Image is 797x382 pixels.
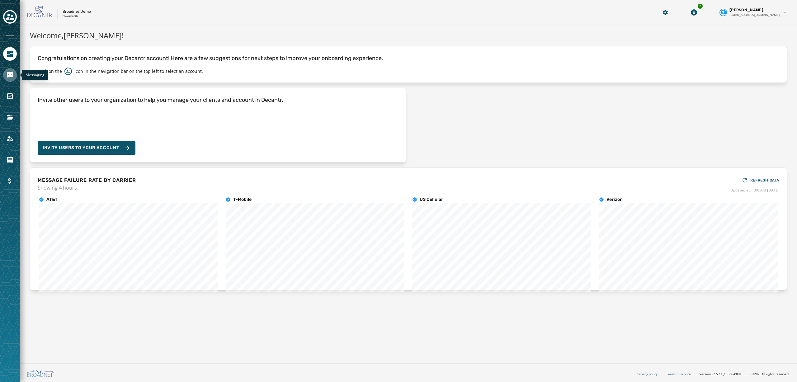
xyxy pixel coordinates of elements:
a: Terms of service [666,372,691,376]
button: User settings [717,5,790,20]
button: Invite Users to your account [38,141,135,155]
a: Navigate to Billing [3,174,17,188]
a: Navigate to Orders [3,153,17,167]
button: Manage global settings [660,7,671,18]
span: © 2025 All rights reserved. [752,372,790,376]
span: [EMAIL_ADDRESS][DOMAIN_NAME] [729,12,780,17]
div: Messaging [22,70,48,80]
span: Version [700,372,747,376]
button: Toggle account select drawer [3,10,17,24]
span: Showing 4 hours [38,184,136,191]
div: 2 [697,3,703,9]
a: Navigate to Account [3,132,17,145]
button: Download Menu [688,7,700,18]
span: [PERSON_NAME] [729,7,763,12]
h4: T-Mobile [233,196,252,203]
a: Navigate to Surveys [3,89,17,103]
p: Congratulations on creating your Decantr account! Here are a few suggestions for next steps to im... [38,54,779,63]
p: Broadnet Demo [63,9,91,14]
h4: AT&T [46,196,58,203]
a: Privacy policy [637,372,658,376]
h4: Invite other users to your organization to help you manage your clients and account in Decantr. [38,96,283,104]
h4: MESSAGE FAILURE RATE BY CARRIER [38,177,136,184]
p: rbwave8h [63,14,78,19]
h4: US Cellular [420,196,443,203]
a: Navigate to Home [3,47,17,61]
span: v2.5.11_165d649fd1592c218755210ebffa1e5a55c3084e [712,372,747,376]
span: Updated at 11:06 AM [DATE] [730,188,779,193]
a: Navigate to Files [3,111,17,124]
a: Navigate to Messaging [3,68,17,82]
span: Invite Users to your account [43,145,119,151]
h1: Welcome, [PERSON_NAME] ! [30,30,787,41]
button: REFRESH DATA [742,175,779,185]
p: Click on the [38,68,62,74]
p: icon in the navigation bar on the top left to select an account. [74,68,203,74]
h4: Verizon [606,196,623,203]
span: REFRESH DATA [750,178,779,183]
